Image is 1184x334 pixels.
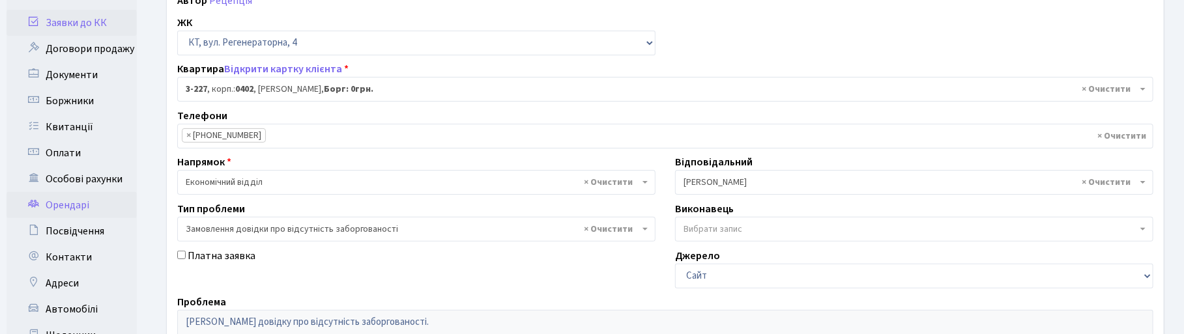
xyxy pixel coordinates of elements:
[7,36,137,62] a: Договори продажу
[7,218,137,244] a: Посвідчення
[584,176,633,189] span: Видалити всі елементи
[186,83,207,96] b: 3-227
[324,83,373,96] b: Борг: 0грн.
[675,170,1153,195] span: Корчун І.С.
[177,61,349,77] label: Квартира
[177,294,226,310] label: Проблема
[675,248,720,264] label: Джерело
[1082,83,1131,96] span: Видалити всі елементи
[177,201,245,217] label: Тип проблеми
[177,108,227,124] label: Телефони
[7,270,137,296] a: Адреси
[584,223,633,236] span: Видалити всі елементи
[7,114,137,140] a: Квитанції
[186,176,639,189] span: Економічний відділ
[1082,176,1131,189] span: Видалити всі елементи
[7,192,137,218] a: Орендарі
[675,201,734,217] label: Виконавець
[177,77,1153,102] span: <b>3-227</b>, корп.: <b>0402</b>, Хар'якова Ірина Геннадіївна, <b>Борг: 0грн.</b>
[675,154,753,170] label: Відповідальний
[235,83,253,96] b: 0402
[182,128,266,143] li: 06612-67-708
[1097,130,1146,143] span: Видалити всі елементи
[224,62,342,76] a: Відкрити картку клієнта
[177,217,656,242] span: Замовлення довідки про відсутність заборгованості
[186,83,1137,96] span: <b>3-227</b>, корп.: <b>0402</b>, Хар'якова Ірина Геннадіївна, <b>Борг: 0грн.</b>
[7,296,137,322] a: Автомобілі
[186,129,191,142] span: ×
[7,166,137,192] a: Особові рахунки
[7,140,137,166] a: Оплати
[186,223,639,236] span: Замовлення довідки про відсутність заборгованості
[188,248,255,264] label: Платна заявка
[7,10,137,36] a: Заявки до КК
[177,15,192,31] label: ЖК
[7,88,137,114] a: Боржники
[684,223,742,236] span: Вибрати запис
[7,62,137,88] a: Документи
[684,176,1137,189] span: Корчун І.С.
[7,244,137,270] a: Контакти
[177,154,231,170] label: Напрямок
[177,170,656,195] span: Економічний відділ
